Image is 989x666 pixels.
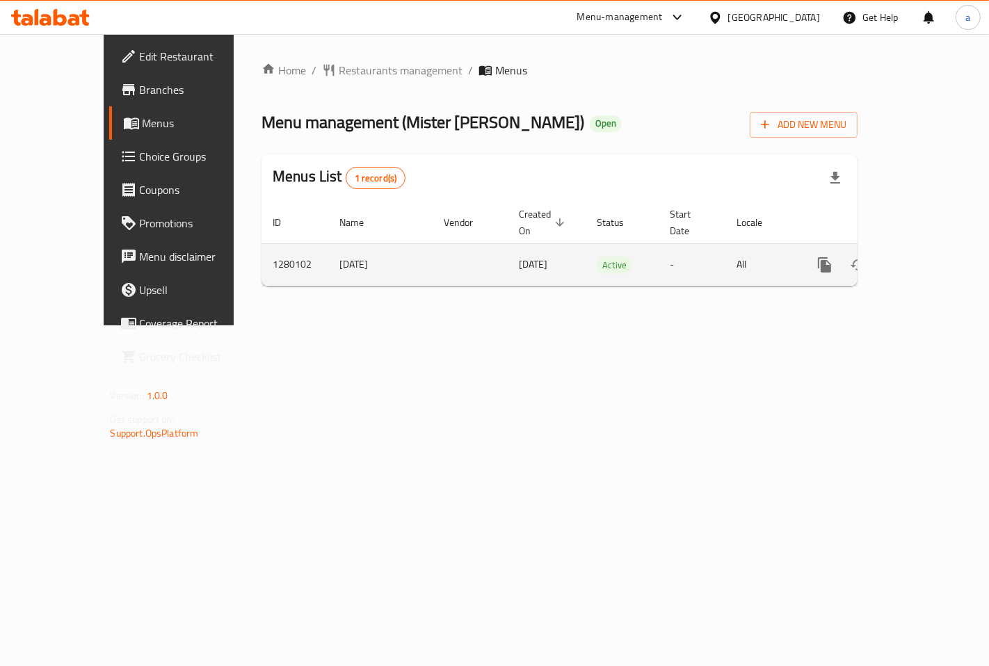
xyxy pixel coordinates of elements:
span: Open [590,117,622,129]
a: Coverage Report [109,307,268,340]
span: Edit Restaurant [140,48,257,65]
span: a [965,10,970,25]
table: enhanced table [262,202,953,286]
td: - [659,243,725,286]
button: Change Status [842,248,875,282]
a: Grocery Checklist [109,340,268,373]
span: Coupons [140,181,257,198]
a: Choice Groups [109,140,268,173]
span: Grocery Checklist [140,348,257,365]
span: Start Date [670,206,709,239]
span: Locale [737,214,780,231]
a: Restaurants management [322,62,463,79]
a: Menus [109,106,268,140]
span: Menus [143,115,257,131]
span: 1 record(s) [346,172,405,185]
span: Get support on: [111,410,175,428]
div: Menu-management [577,9,663,26]
span: Active [597,257,632,273]
span: Promotions [140,215,257,232]
li: / [468,62,473,79]
button: Add New Menu [750,112,858,138]
span: Add New Menu [761,116,846,133]
li: / [312,62,316,79]
button: more [808,248,842,282]
span: Coverage Report [140,315,257,332]
span: 1.0.0 [147,387,168,405]
a: Branches [109,73,268,106]
a: Edit Restaurant [109,40,268,73]
div: [GEOGRAPHIC_DATA] [728,10,820,25]
div: Open [590,115,622,132]
span: Created On [519,206,569,239]
td: All [725,243,797,286]
a: Upsell [109,273,268,307]
span: Upsell [140,282,257,298]
td: [DATE] [328,243,433,286]
th: Actions [797,202,953,244]
div: Export file [819,161,852,195]
a: Promotions [109,206,268,240]
span: Vendor [444,214,491,231]
span: Restaurants management [339,62,463,79]
span: Branches [140,81,257,98]
span: ID [273,214,299,231]
span: Version: [111,387,145,405]
span: Status [597,214,642,231]
span: Choice Groups [140,148,257,165]
a: Menu disclaimer [109,240,268,273]
span: Menus [495,62,527,79]
a: Coupons [109,173,268,206]
td: 1280102 [262,243,328,286]
div: Total records count [346,167,406,189]
span: Menu management ( Mister [PERSON_NAME] ) [262,106,584,138]
a: Support.OpsPlatform [111,424,199,442]
a: Home [262,62,306,79]
nav: breadcrumb [262,62,858,79]
span: [DATE] [519,255,547,273]
span: Menu disclaimer [140,248,257,265]
span: Name [339,214,382,231]
h2: Menus List [273,166,405,189]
